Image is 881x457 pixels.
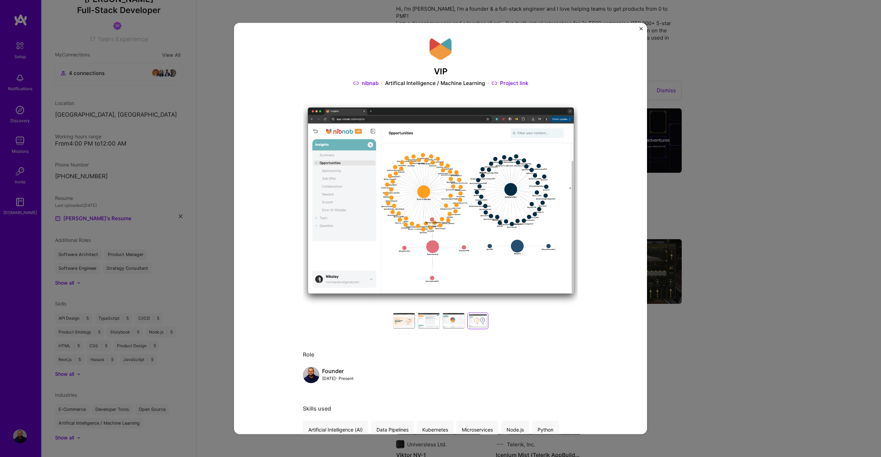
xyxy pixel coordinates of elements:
img: Project [303,100,578,307]
div: Founder [322,368,353,375]
div: Data Pipelines [371,421,414,439]
div: Role [303,351,578,358]
a: Project link [491,79,528,87]
img: Dot [381,79,382,87]
div: Python [532,421,559,439]
div: Node.js [501,421,529,439]
div: Kubernetes [417,421,454,439]
img: Company logo [428,36,453,61]
div: Artifical Intelligence / Machine Learning [385,79,485,87]
h3: VIP [303,67,578,77]
div: [DATE] - Present [322,375,353,382]
a: nibnab [353,79,379,87]
img: Dot [488,79,489,87]
img: Link [491,79,497,87]
img: Link [353,79,359,87]
div: Artificial Intelligence (AI) [303,421,368,439]
div: Skills used [303,405,578,412]
div: Microservices [456,421,498,439]
button: Close [639,27,643,34]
